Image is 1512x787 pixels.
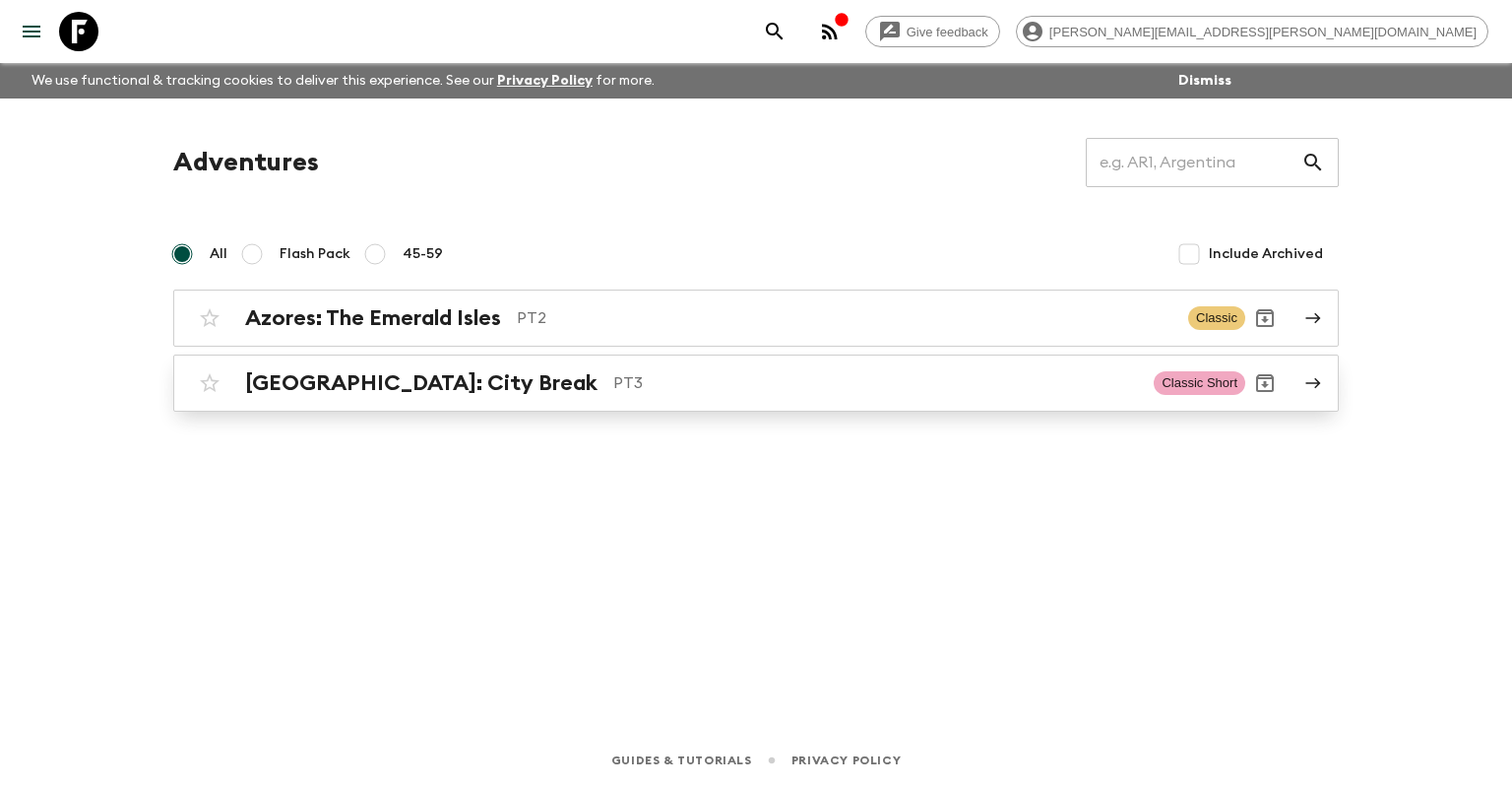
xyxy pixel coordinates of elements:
p: PT2 [517,306,1172,330]
span: Classic Short [1154,371,1245,395]
p: PT3 [613,371,1138,395]
a: Privacy Policy [497,74,593,88]
div: [PERSON_NAME][EMAIL_ADDRESS][PERSON_NAME][DOMAIN_NAME] [1016,16,1488,47]
a: [GEOGRAPHIC_DATA]: City BreakPT3Classic ShortArchive [173,355,1339,412]
button: Dismiss [1173,67,1236,95]
h2: Azores: The Emerald Isles [245,305,501,331]
button: Archive [1245,298,1285,338]
h2: [GEOGRAPHIC_DATA]: City Break [245,370,598,396]
a: Guides & Tutorials [611,750,752,771]
a: Privacy Policy [791,750,901,771]
button: search adventures [755,12,794,51]
input: e.g. AR1, Argentina [1086,135,1301,190]
span: All [210,244,227,264]
a: Give feedback [865,16,1000,47]
p: We use functional & tracking cookies to deliver this experience. See our for more. [24,63,662,98]
a: Azores: The Emerald IslesPT2ClassicArchive [173,290,1339,347]
button: Archive [1245,363,1285,403]
button: menu [12,12,51,51]
span: [PERSON_NAME][EMAIL_ADDRESS][PERSON_NAME][DOMAIN_NAME] [1039,25,1487,39]
span: Give feedback [896,25,999,39]
span: Flash Pack [280,244,350,264]
span: Classic [1188,306,1245,330]
span: 45-59 [403,244,443,264]
span: Include Archived [1209,244,1323,264]
h1: Adventures [173,143,319,182]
